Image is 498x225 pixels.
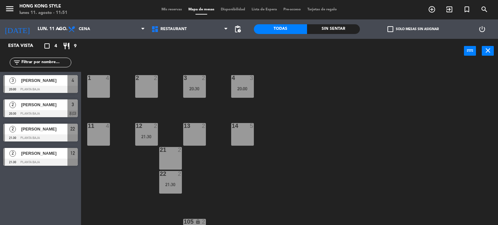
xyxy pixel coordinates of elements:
span: [PERSON_NAME] [21,126,67,132]
div: 4 [106,123,110,129]
i: close [484,47,492,54]
i: power_input [466,47,474,54]
i: lock [195,219,201,224]
span: 12 [70,149,75,157]
div: 2 [202,219,206,225]
span: [PERSON_NAME] [21,101,67,108]
span: Mapa de mesas [185,8,218,11]
div: 20:30 [183,86,206,91]
span: 2 [9,126,16,132]
div: 2 [178,147,182,153]
span: 4 [54,42,57,50]
div: 2 [154,75,158,81]
span: [PERSON_NAME] [21,77,67,84]
span: 9 [74,42,77,50]
i: power_settings_new [478,25,486,33]
span: 2 [9,150,16,157]
div: 2 [154,123,158,129]
div: Esta vista [3,42,47,50]
span: [PERSON_NAME] [21,150,67,157]
div: lunes 11. agosto - 11:51 [19,10,67,16]
i: turned_in_not [463,6,471,13]
span: 4 [72,76,74,84]
i: exit_to_app [445,6,453,13]
span: RESTAURANT [160,27,187,31]
div: Sin sentar [307,24,360,34]
div: 20:00 [231,86,254,91]
input: Filtrar por nombre... [21,59,71,66]
div: 21:30 [135,134,158,139]
div: 3 [250,75,254,81]
i: restaurant [63,42,70,50]
span: Lista de Espera [248,8,280,11]
div: HONG KONG STYLE [19,3,67,10]
i: filter_list [13,59,21,66]
div: 2 [202,75,206,81]
div: 2 [202,123,206,129]
i: arrow_drop_down [55,25,63,33]
i: crop_square [43,42,51,50]
i: add_circle_outline [428,6,436,13]
span: pending_actions [234,25,242,33]
span: 22 [70,125,75,133]
div: 5 [250,123,254,129]
span: check_box_outline_blank [387,26,393,32]
span: Disponibilidad [218,8,248,11]
div: 21:30 [159,182,182,187]
span: 3 [9,77,16,84]
span: Tarjetas de regalo [304,8,340,11]
div: Todas [254,24,307,34]
div: 4 [106,75,110,81]
i: search [480,6,488,13]
div: 2 [178,171,182,177]
span: 2 [9,102,16,108]
span: 3 [72,101,74,108]
span: Cena [79,27,90,31]
label: Solo mesas sin asignar [387,26,439,32]
span: Mis reservas [158,8,185,11]
span: Pre-acceso [280,8,304,11]
i: menu [5,4,15,14]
